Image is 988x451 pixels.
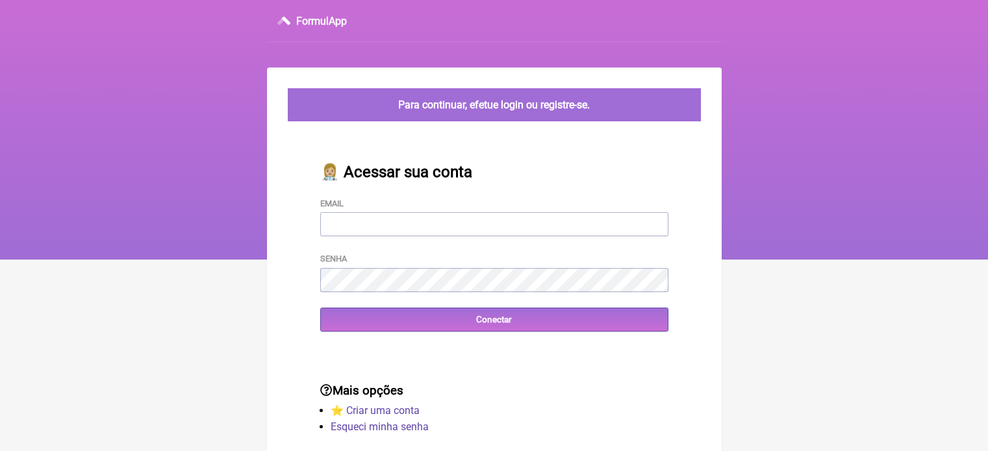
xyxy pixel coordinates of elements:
h3: FormulApp [296,15,347,27]
a: ⭐️ Criar uma conta [331,404,420,417]
label: Senha [320,254,347,263]
label: Email [320,199,344,208]
div: Para continuar, efetue login ou registre-se. [288,88,701,121]
h3: Mais opções [320,384,668,398]
a: Esqueci minha senha [331,421,429,433]
h2: 👩🏼‍⚕️ Acessar sua conta [320,163,668,181]
input: Conectar [320,308,668,332]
